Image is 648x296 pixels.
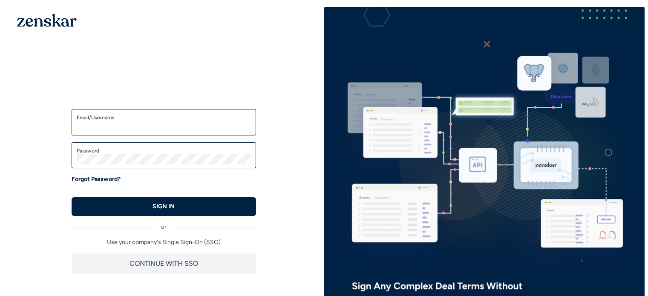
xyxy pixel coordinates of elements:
[77,147,251,154] label: Password
[72,175,121,184] a: Forgot Password?
[77,114,251,121] label: Email/Username
[72,216,256,231] div: or
[72,238,256,247] p: Use your company's Single Sign-On (SSO)
[153,202,175,211] p: SIGN IN
[17,14,77,27] img: 1OGAJ2xQqyY4LXKgY66KYq0eOWRCkrZdAb3gUhuVAqdWPZE9SRJmCz+oDMSn4zDLXe31Ii730ItAGKgCKgCCgCikA4Av8PJUP...
[72,253,256,274] button: CONTINUE WITH SSO
[72,197,256,216] button: SIGN IN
